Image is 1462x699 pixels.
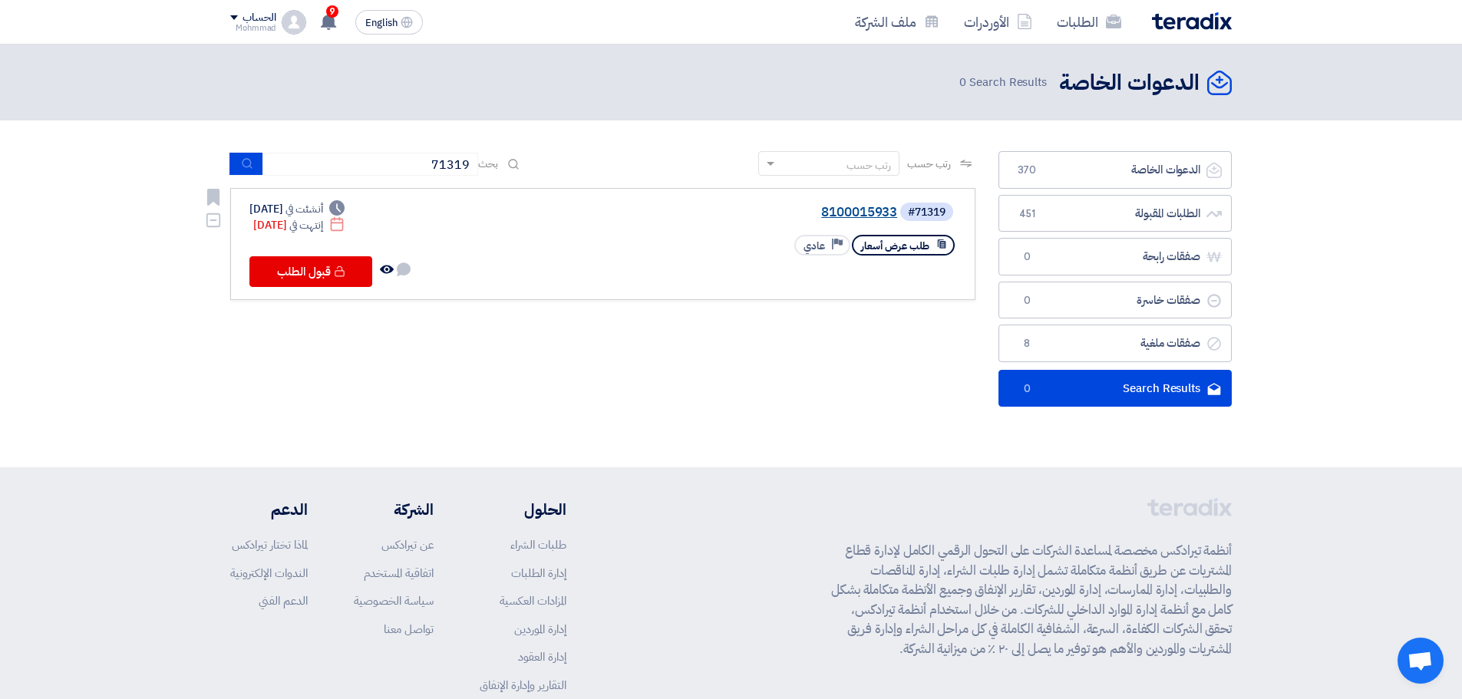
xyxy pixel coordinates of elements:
[998,282,1232,319] a: صفقات خاسرة0
[1059,68,1200,98] h2: الدعوات الخاصة
[907,156,951,172] span: رتب حسب
[500,592,566,609] a: المزادات العكسية
[480,677,566,694] a: التقارير وإدارة الإنفاق
[289,217,322,233] span: إنتهت في
[355,10,423,35] button: English
[230,565,308,582] a: الندوات الإلكترونية
[1018,293,1036,308] span: 0
[843,4,952,40] a: ملف الشركة
[259,592,308,609] a: الدعم الفني
[384,621,434,638] a: تواصل معنا
[1018,249,1036,265] span: 0
[998,238,1232,275] a: صفقات رابحة0
[354,498,434,521] li: الشركة
[908,207,946,218] div: #71319
[1152,12,1232,30] img: Teradix logo
[381,536,434,553] a: عن تيرادكس
[285,201,322,217] span: أنشئت في
[478,156,498,172] span: بحث
[480,498,566,521] li: الحلول
[230,24,276,32] div: Mohmmad
[998,195,1232,232] a: الطلبات المقبولة451
[861,239,929,253] span: طلب عرض أسعار
[249,201,345,217] div: [DATE]
[1045,4,1134,40] a: الطلبات
[998,370,1232,407] a: Search Results0
[230,498,308,521] li: الدعم
[959,74,1047,91] span: Search Results
[1018,336,1036,351] span: 8
[253,217,345,233] div: [DATE]
[831,541,1232,658] p: أنظمة تيرادكس مخصصة لمساعدة الشركات على التحول الرقمي الكامل لإدارة قطاع المشتريات عن طريق أنظمة ...
[364,565,434,582] a: اتفاقية المستخدم
[590,206,897,219] a: 8100015933
[998,151,1232,189] a: الدعوات الخاصة370
[243,12,276,25] div: الحساب
[354,592,434,609] a: سياسة الخصوصية
[1018,163,1036,178] span: 370
[365,18,398,28] span: English
[804,239,825,253] span: عادي
[263,153,478,176] input: ابحث بعنوان أو رقم الطلب
[959,74,966,91] span: 0
[1018,206,1036,222] span: 451
[249,256,372,287] button: قبول الطلب
[511,565,566,582] a: إدارة الطلبات
[952,4,1045,40] a: الأوردرات
[232,536,308,553] a: لماذا تختار تيرادكس
[1018,381,1036,397] span: 0
[847,157,891,173] div: رتب حسب
[514,621,566,638] a: إدارة الموردين
[510,536,566,553] a: طلبات الشراء
[282,10,306,35] img: profile_test.png
[518,648,566,665] a: إدارة العقود
[998,325,1232,362] a: صفقات ملغية8
[1398,638,1444,684] div: دردشة مفتوحة
[326,5,338,18] span: 9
